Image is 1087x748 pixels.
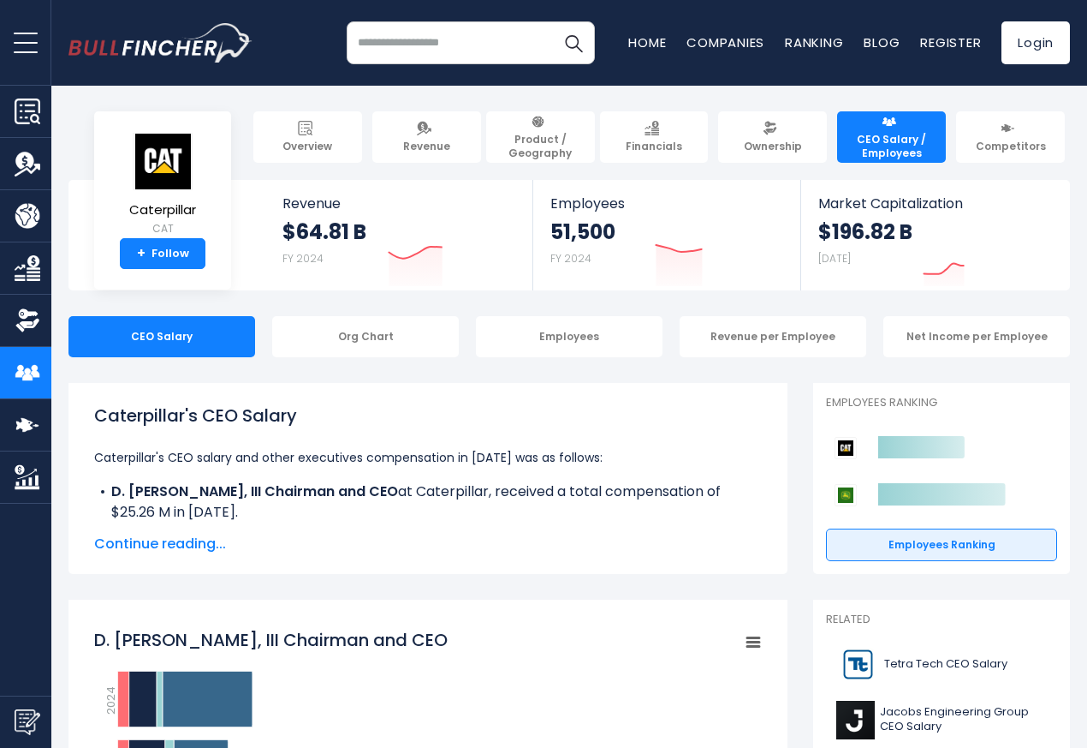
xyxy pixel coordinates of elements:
div: Org Chart [272,316,459,357]
a: Home [628,33,666,51]
li: at Caterpillar, received a total compensation of $25.26 M in [DATE]. [94,482,762,523]
p: Employees Ranking [826,396,1057,410]
span: Revenue [403,140,450,153]
tspan: D. [PERSON_NAME], III Chairman and CEO [94,628,448,652]
span: Tetra Tech CEO Salary [884,657,1007,672]
a: Login [1001,21,1070,64]
a: Employees Ranking [826,529,1057,561]
a: Revenue [372,111,481,163]
span: Caterpillar [129,203,196,218]
div: Revenue per Employee [680,316,866,357]
span: Overview [282,140,332,153]
strong: $64.81 B [282,218,366,245]
small: FY 2024 [550,251,591,266]
img: Deere & Company competitors logo [835,484,857,506]
a: Product / Geography [486,111,595,163]
span: Financials [626,140,682,153]
div: Net Income per Employee [883,316,1070,357]
span: Competitors [976,140,1046,153]
b: D. [PERSON_NAME], III Chairman and CEO [111,482,398,501]
a: +Follow [120,238,205,269]
img: bullfincher logo [68,23,252,63]
strong: $196.82 B [818,218,912,245]
small: CAT [129,221,196,236]
p: Caterpillar's CEO salary and other executives compensation in [DATE] was as follows: [94,447,762,468]
span: CEO Salary / Employees [845,133,938,159]
a: CEO Salary / Employees [837,111,946,163]
a: Go to homepage [68,23,252,63]
a: Tetra Tech CEO Salary [826,641,1057,688]
button: Search [552,21,595,64]
p: Related [826,613,1057,627]
span: Continue reading... [94,534,762,554]
a: Ownership [718,111,827,163]
a: Revenue $64.81 B FY 2024 [265,180,533,290]
strong: 51,500 [550,218,615,245]
a: Overview [253,111,362,163]
a: Companies [686,33,764,51]
span: Market Capitalization [818,195,1051,212]
img: Ownership [15,308,40,333]
span: Revenue [282,195,516,212]
a: Jacobs Engineering Group CEO Salary [826,697,1057,744]
span: Ownership [744,140,802,153]
span: Product / Geography [494,133,587,159]
span: Employees [550,195,782,212]
h1: Caterpillar's CEO Salary [94,403,762,428]
span: Jacobs Engineering Group CEO Salary [880,705,1047,734]
strong: + [137,246,146,261]
div: CEO Salary [68,316,255,357]
small: [DATE] [818,251,851,266]
div: Employees [476,316,662,357]
a: Employees 51,500 FY 2024 [533,180,799,290]
a: Competitors [956,111,1065,163]
img: Caterpillar competitors logo [835,437,857,459]
a: Caterpillar CAT [128,132,197,239]
a: Financials [600,111,709,163]
a: Blog [864,33,900,51]
small: FY 2024 [282,251,324,266]
a: Ranking [785,33,843,51]
a: Register [920,33,981,51]
text: 2024 [103,686,119,715]
a: Market Capitalization $196.82 B [DATE] [801,180,1068,290]
img: J logo [836,701,875,739]
img: TTEK logo [836,645,879,684]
